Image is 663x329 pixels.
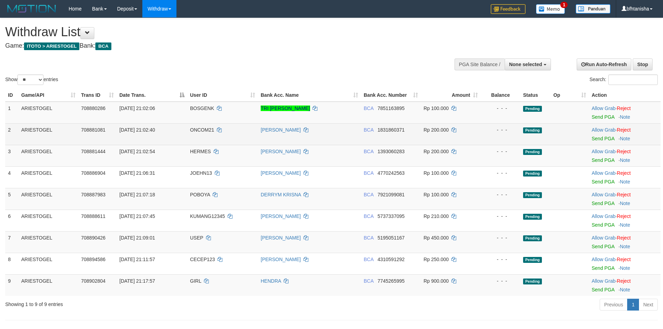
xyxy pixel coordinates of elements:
span: BCA [364,149,373,154]
span: · [592,170,617,176]
a: Allow Grab [592,170,615,176]
span: ONCOM21 [190,127,214,133]
button: None selected [505,58,551,70]
a: [PERSON_NAME] [261,257,301,262]
span: BCA [364,235,373,241]
span: 708894586 [81,257,105,262]
a: Send PGA [592,179,614,185]
div: - - - [483,277,518,284]
span: · [592,105,617,111]
td: ARIESTOGEL [18,253,78,274]
a: Allow Grab [592,149,615,154]
a: Reject [617,192,631,197]
div: - - - [483,234,518,241]
span: BCA [364,105,373,111]
span: · [592,127,617,133]
img: MOTION_logo.png [5,3,58,14]
td: · [589,188,661,210]
span: Copy 5195051167 to clipboard [378,235,405,241]
div: - - - [483,191,518,198]
span: · [592,213,617,219]
a: Send PGA [592,136,614,141]
span: · [592,257,617,262]
span: BOSGENK [190,105,214,111]
span: 708881444 [81,149,105,154]
a: Send PGA [592,157,614,163]
a: 1 [627,299,639,311]
a: Reject [617,278,631,284]
td: · [589,145,661,166]
a: [PERSON_NAME] [261,235,301,241]
span: 708881081 [81,127,105,133]
a: Note [620,179,630,185]
td: 2 [5,123,18,145]
span: USEP [190,235,203,241]
th: ID [5,89,18,102]
a: Reject [617,235,631,241]
span: [DATE] 21:11:57 [119,257,155,262]
div: - - - [483,213,518,220]
span: · [592,149,617,154]
th: Date Trans.: activate to sort column descending [117,89,187,102]
a: Send PGA [592,201,614,206]
a: Note [620,157,630,163]
a: Reject [617,170,631,176]
a: Send PGA [592,244,614,249]
a: DERRYM KRISNA [261,192,301,197]
span: Copy 7921099081 to clipboard [378,192,405,197]
div: - - - [483,170,518,177]
span: ITOTO > ARIESTOGEL [24,42,79,50]
span: 708888611 [81,213,105,219]
span: Rp 100.000 [424,192,449,197]
span: Pending [523,214,542,220]
div: PGA Site Balance / [455,58,505,70]
a: Send PGA [592,222,614,228]
span: Copy 4310591292 to clipboard [378,257,405,262]
a: Note [620,244,630,249]
span: Rp 450.000 [424,235,449,241]
td: 9 [5,274,18,296]
span: [DATE] 21:07:45 [119,213,155,219]
span: Rp 100.000 [424,105,449,111]
a: Allow Grab [592,192,615,197]
td: · [589,210,661,231]
span: 708880286 [81,105,105,111]
a: Reject [617,149,631,154]
span: Copy 4770242563 to clipboard [378,170,405,176]
span: BCA [364,192,373,197]
th: Status [520,89,551,102]
a: Reject [617,257,631,262]
span: Pending [523,149,542,155]
a: Stop [633,58,653,70]
span: Pending [523,192,542,198]
a: [PERSON_NAME] [261,149,301,154]
td: 1 [5,102,18,124]
a: Previous [600,299,628,311]
img: Feedback.jpg [491,4,526,14]
span: BCA [364,170,373,176]
a: Allow Grab [592,235,615,241]
span: Copy 5737337095 to clipboard [378,213,405,219]
a: [PERSON_NAME] [261,213,301,219]
td: 4 [5,166,18,188]
span: Rp 210.000 [424,213,449,219]
a: Reject [617,105,631,111]
a: Allow Grab [592,213,615,219]
label: Show entries [5,75,58,85]
span: BCA [95,42,111,50]
span: [DATE] 21:06:31 [119,170,155,176]
a: Note [620,114,630,120]
div: - - - [483,148,518,155]
td: 8 [5,253,18,274]
img: panduan.png [576,4,610,14]
span: [DATE] 21:17:57 [119,278,155,284]
a: Note [620,287,630,292]
span: 708902804 [81,278,105,284]
span: [DATE] 21:02:54 [119,149,155,154]
span: CECEP123 [190,257,215,262]
a: Reject [617,213,631,219]
td: ARIESTOGEL [18,188,78,210]
span: GIRL [190,278,201,284]
span: Rp 200.000 [424,127,449,133]
span: Pending [523,171,542,177]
